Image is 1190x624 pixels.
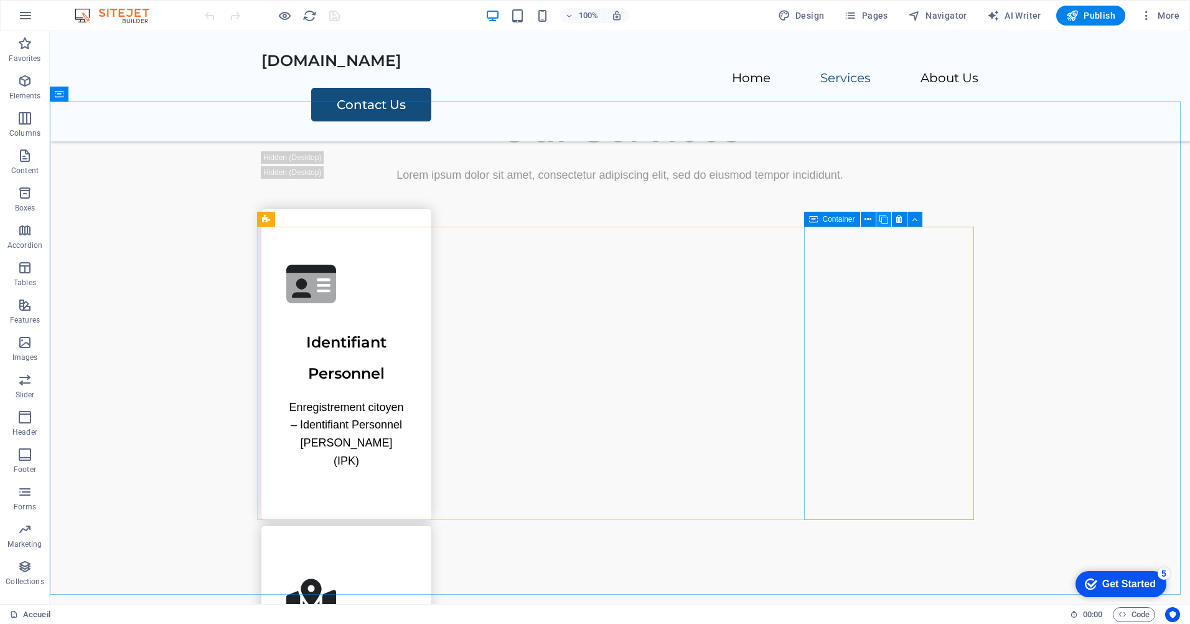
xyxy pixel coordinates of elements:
[277,8,292,23] button: Click here to leave preview mode and continue editing
[579,8,599,23] h6: 100%
[982,6,1046,26] button: AI Writer
[611,10,622,21] i: On resize automatically adjust zoom level to fit chosen device.
[302,8,317,23] button: reload
[1140,9,1179,22] span: More
[773,6,830,26] div: Design (Ctrl+Alt+Y)
[7,539,42,549] p: Marketing
[9,54,40,64] p: Favorites
[1135,6,1184,26] button: More
[823,215,855,223] span: Container
[1056,6,1125,26] button: Publish
[1070,607,1103,622] h6: Session time
[16,390,35,400] p: Slider
[987,9,1041,22] span: AI Writer
[1092,610,1094,619] span: :
[14,278,36,288] p: Tables
[1083,607,1102,622] span: 00 00
[9,128,40,138] p: Columns
[1118,607,1150,622] span: Code
[7,240,42,250] p: Accordion
[10,6,101,32] div: Get Started 5 items remaining, 0% complete
[6,577,44,587] p: Collections
[908,9,967,22] span: Navigator
[839,6,892,26] button: Pages
[1066,9,1115,22] span: Publish
[11,166,39,176] p: Content
[903,6,972,26] button: Navigator
[10,607,50,622] a: Click to cancel selection. Double-click to open Pages
[12,427,37,437] p: Header
[12,352,38,362] p: Images
[773,6,830,26] button: Design
[560,8,604,23] button: 100%
[92,2,105,15] div: 5
[9,91,41,101] p: Elements
[778,9,825,22] span: Design
[37,14,90,25] div: Get Started
[1113,607,1155,622] button: Code
[302,9,317,23] i: Reload page
[72,8,165,23] img: Editor Logo
[1165,607,1180,622] button: Usercentrics
[844,9,888,22] span: Pages
[10,315,40,325] p: Features
[15,203,35,213] p: Boxes
[14,502,36,512] p: Forms
[14,465,36,475] p: Footer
